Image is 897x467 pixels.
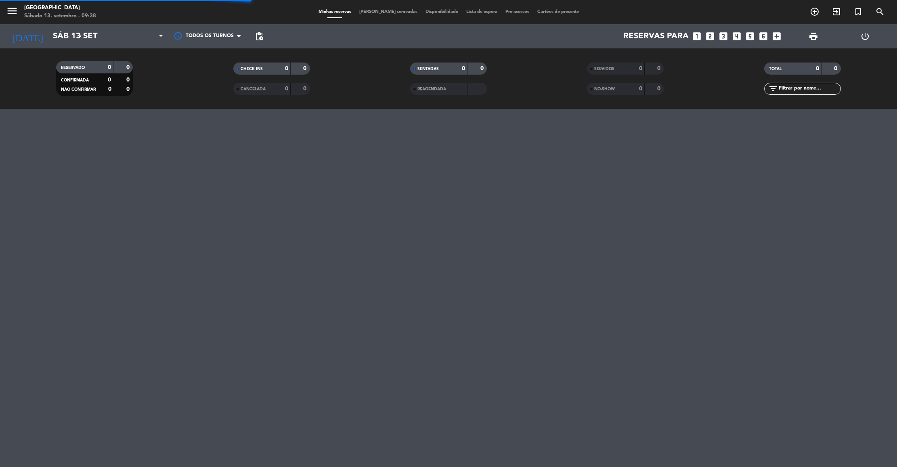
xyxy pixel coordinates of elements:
[24,12,96,20] div: Sábado 13. setembro - 09:38
[745,31,755,42] i: looks_5
[639,86,642,92] strong: 0
[834,66,839,71] strong: 0
[778,84,840,93] input: Filtrar por nome...
[832,7,841,17] i: exit_to_app
[657,66,662,71] strong: 0
[594,67,614,71] span: SERVIDOS
[501,10,533,14] span: Pré-acessos
[417,67,439,71] span: SENTADAS
[6,5,18,17] i: menu
[285,66,288,71] strong: 0
[108,77,111,83] strong: 0
[303,86,308,92] strong: 0
[6,27,49,45] i: [DATE]
[6,5,18,20] button: menu
[355,10,421,14] span: [PERSON_NAME] semeadas
[533,10,583,14] span: Cartões de presente
[303,66,308,71] strong: 0
[421,10,462,14] span: Disponibilidade
[816,66,819,71] strong: 0
[853,7,863,17] i: turned_in_not
[61,78,89,82] span: CONFIRMADA
[758,31,769,42] i: looks_6
[771,31,782,42] i: add_box
[768,84,778,94] i: filter_list
[108,86,111,92] strong: 0
[705,31,715,42] i: looks_two
[692,31,702,42] i: looks_one
[285,86,288,92] strong: 0
[809,31,818,41] span: print
[126,77,131,83] strong: 0
[75,31,85,41] i: arrow_drop_down
[480,66,485,71] strong: 0
[839,24,891,48] div: LOG OUT
[623,31,689,41] span: Reservas para
[126,65,131,70] strong: 0
[769,67,782,71] span: TOTAL
[657,86,662,92] strong: 0
[241,87,266,91] span: CANCELADA
[594,87,615,91] span: NO-SHOW
[126,86,131,92] strong: 0
[241,67,263,71] span: CHECK INS
[417,87,446,91] span: REAGENDADA
[875,7,885,17] i: search
[639,66,642,71] strong: 0
[61,66,85,70] span: RESERVADO
[61,88,96,92] span: NÃO CONFIRMAR
[462,66,465,71] strong: 0
[810,7,819,17] i: add_circle_outline
[108,65,111,70] strong: 0
[731,31,742,42] i: looks_4
[860,31,870,41] i: power_settings_new
[462,10,501,14] span: Lista de espera
[254,31,264,41] span: pending_actions
[314,10,355,14] span: Minhas reservas
[24,4,96,12] div: [GEOGRAPHIC_DATA]
[718,31,729,42] i: looks_3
